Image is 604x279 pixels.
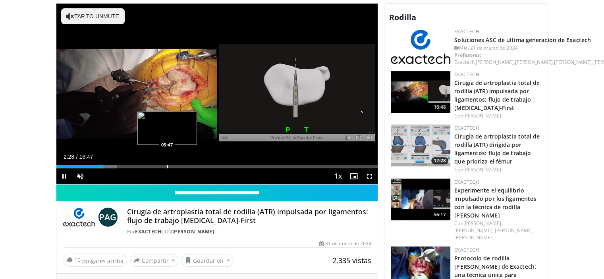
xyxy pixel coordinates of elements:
img: 19915f83-2cc8-4015-b325-b94436ac07a3.150x105_q85_crop-smart_upscale.jpg [391,71,450,113]
font: 16:48 [434,104,446,110]
font: PAG [99,211,116,223]
a: Exactech [454,125,479,131]
a: Exactech [135,228,161,235]
button: Compartir [130,254,179,267]
span: 16:47 [79,154,93,160]
font: Profesores: [454,52,481,58]
span: / [76,154,78,160]
font: Guardar en [193,257,224,264]
font: Compartir [142,257,169,264]
a: 10 pulgares arriba [63,254,127,267]
a: [PERSON_NAME] [554,59,592,65]
font: , [475,59,476,65]
font: Rodilla [389,12,416,23]
button: Tap to unmute [61,8,125,24]
a: [PERSON_NAME] [463,166,501,173]
a: Exactech [454,59,475,65]
font: , [553,59,554,65]
button: Guardar en [181,254,233,267]
a: Exactech [454,179,479,185]
a: [PERSON_NAME], [463,220,502,227]
img: 9c4108a5-27fd-4017-adb0-8dd4b3cea40b.png.150x105_q85_autocrop_double_scale_upscale_version-0.2.png [391,30,450,64]
font: Con [454,220,463,227]
a: [PERSON_NAME] [172,228,214,235]
a: Cirugía de artroplastia total de rodilla (ATR) impulsada por ligamentos: flujo de trabajo [MEDICA... [454,79,540,112]
a: Exactech [454,28,479,35]
font: 31 de enero de 2024 [325,240,371,247]
font: Con [454,112,463,119]
font: Por [127,228,135,235]
a: Exactech [454,246,479,253]
a: [PERSON_NAME] [476,59,513,65]
a: 17:28 [391,125,450,166]
a: Experimente el equilibrio impulsado por los ligamentos con la técnica de rodilla [PERSON_NAME] [454,187,536,219]
button: Pause [56,168,72,184]
div: Progress Bar [56,165,378,168]
a: [PERSON_NAME], [454,227,493,234]
a: 16:48 [391,71,450,113]
a: Exactech [454,71,479,78]
button: Enable picture-in-picture mode [346,168,362,184]
img: a029443f-6980-42f8-b3bb-b5eafaa9093f.150x105_q85_crop-smart_upscale.jpg [391,179,450,220]
a: [PERSON_NAME], [495,227,534,234]
font: 17:28 [434,157,446,164]
button: Fullscreen [362,168,378,184]
a: Cirugía de artroplastia total de rodilla (ATR) dirigida por ligamentos: flujo de trabajo que prio... [454,133,540,165]
font: Mié, 27 de marzo de 2024 [459,44,517,51]
font: 56:17 [434,211,446,218]
a: Soluciones ASC de última generación de Exactech [454,36,591,44]
img: Exactech [63,208,95,227]
a: 56:17 [391,179,450,220]
font: pulgares arriba [82,257,124,264]
font: Cirugía de artroplastia total de rodilla (ATR) impulsada por ligamentos: flujo de trabajo [MEDICA... [127,207,368,225]
button: Playback Rate [330,168,346,184]
img: baa9db28-8dc4-4f03-99e7-245aa4e6e4a4.150x105_q85_crop-smart_upscale.jpg [391,125,450,166]
font: , [513,59,515,65]
video-js: Video Player [56,4,378,185]
a: PAG [98,208,118,227]
span: 2:28 [64,154,74,160]
button: Unmute [72,168,88,184]
a: [PERSON_NAME] [515,59,553,65]
img: image.jpeg [137,112,197,145]
font: 10 [74,256,81,264]
font: CON [161,228,172,235]
font: , [592,59,593,65]
font: 2,335 vistas [332,256,371,265]
a: [PERSON_NAME] [463,112,501,119]
a: [PERSON_NAME] [454,234,492,241]
font: Con [454,166,463,173]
